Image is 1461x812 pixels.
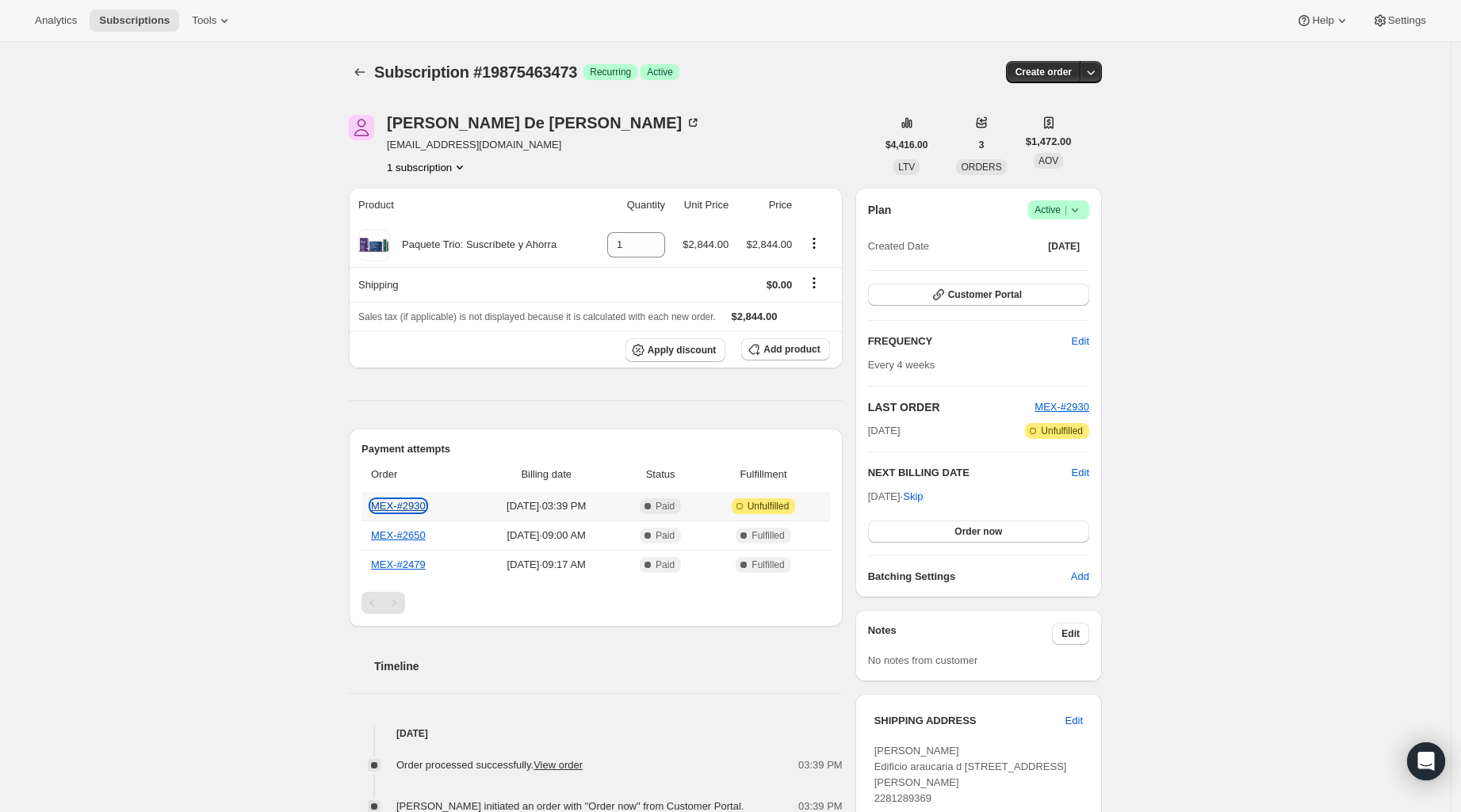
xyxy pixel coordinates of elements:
[868,399,1035,415] h2: LAST ORDER
[1041,425,1083,437] span: Unfulfilled
[1072,334,1089,349] span: Edit
[876,134,937,156] button: $4,416.00
[1287,10,1359,32] button: Help
[683,238,729,250] span: $2,844.00
[874,745,1067,804] span: [PERSON_NAME] Edificio araucaria d [STREET_ADDRESS][PERSON_NAME] 2281289369
[387,159,468,175] button: Product actions
[358,229,390,261] img: product img
[1062,329,1099,354] button: Edit
[590,66,631,78] span: Recurring
[898,162,915,173] span: LTV
[798,757,843,773] span: 03:39 PM
[90,10,179,32] button: Subscriptions
[1015,66,1072,78] span: Create order
[1035,202,1083,218] span: Active
[733,188,797,223] th: Price
[752,529,784,542] span: Fulfilled
[656,558,675,571] span: Paid
[1035,401,1089,413] a: MEX-#2930
[625,338,726,362] button: Apply discount
[358,311,716,322] span: Sales tax (if applicable) is not displayed because it is calculated with each new order.
[763,343,820,356] span: Add product
[396,759,583,771] span: Order processed successfully.
[893,484,932,509] button: Skip
[25,10,86,32] button: Analytics
[593,188,671,223] th: Quantity
[885,139,927,151] span: $4,416.00
[99,14,170,27] span: Subscriptions
[479,498,614,514] span: [DATE] · 03:39 PM
[1065,204,1067,216] span: |
[961,162,1001,173] span: ORDERS
[349,726,843,741] h4: [DATE]
[1407,742,1445,780] div: Open Intercom Messenger
[868,465,1072,481] h2: NEXT BILLING DATE
[479,528,614,543] span: [DATE] · 09:00 AM
[361,457,474,492] th: Order
[1363,10,1436,32] button: Settings
[349,115,374,140] span: Angel Azai De Leo Ramiro
[1388,14,1426,27] span: Settings
[868,202,892,218] h2: Plan
[868,238,929,254] span: Created Date
[1035,399,1089,415] button: MEX-#2930
[1052,623,1089,645] button: Edit
[647,66,673,78] span: Active
[767,279,793,291] span: $0.00
[1038,155,1058,166] span: AOV
[387,115,701,131] div: [PERSON_NAME] De [PERSON_NAME]
[349,61,371,83] button: Subscriptions
[954,525,1002,538] span: Order now
[1048,240,1080,253] span: [DATE]
[656,500,675,513] span: Paid
[374,63,577,81] span: Subscription #19875463473
[903,489,923,505] span: Skip
[192,14,216,27] span: Tools
[868,359,935,371] span: Every 4 weeks
[801,274,827,292] button: Shipping actions
[868,654,978,666] span: No notes from customer
[868,490,924,502] span: [DATE] ·
[1061,564,1099,589] button: Add
[361,592,830,614] nav: Pagination
[349,188,593,223] th: Product
[349,267,593,302] th: Shipping
[1065,713,1083,729] span: Edit
[979,139,985,151] span: 3
[1038,235,1089,257] button: [DATE]
[732,311,778,322] span: $2,844.00
[648,344,717,356] span: Apply discount
[752,558,784,571] span: Fulfilled
[1006,61,1081,83] button: Create order
[371,529,426,541] a: MEX-#2650
[1312,14,1333,27] span: Help
[868,569,1071,585] h6: Batching Settings
[868,284,1089,306] button: Customer Portal
[656,529,675,542] span: Paid
[746,238,792,250] span: $2,844.00
[479,467,614,482] span: Billing date
[801,234,827,252] button: Product actions
[868,423,901,439] span: [DATE]
[1071,569,1089,585] span: Add
[970,134,994,156] button: 3
[361,441,830,457] h2: Payment attempts
[868,334,1072,349] h2: FREQUENCY
[479,557,614,573] span: [DATE] · 09:17 AM
[371,558,426,570] a: MEX-#2479
[396,800,744,812] span: [PERSON_NAME] initiated an order with "Order now" from Customer Portal.
[1026,134,1072,150] span: $1,472.00
[670,188,733,223] th: Unit Price
[182,10,242,32] button: Tools
[35,14,77,27] span: Analytics
[624,467,698,482] span: Status
[1072,465,1089,481] button: Edit
[748,500,790,513] span: Unfulfilled
[390,237,556,253] div: Paquete Trio: Suscríbete y Ahorra
[371,500,426,512] a: MEX-#2930
[868,623,1053,645] h3: Notes
[387,137,701,153] span: [EMAIL_ADDRESS][DOMAIN_NAME]
[741,338,829,360] button: Add product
